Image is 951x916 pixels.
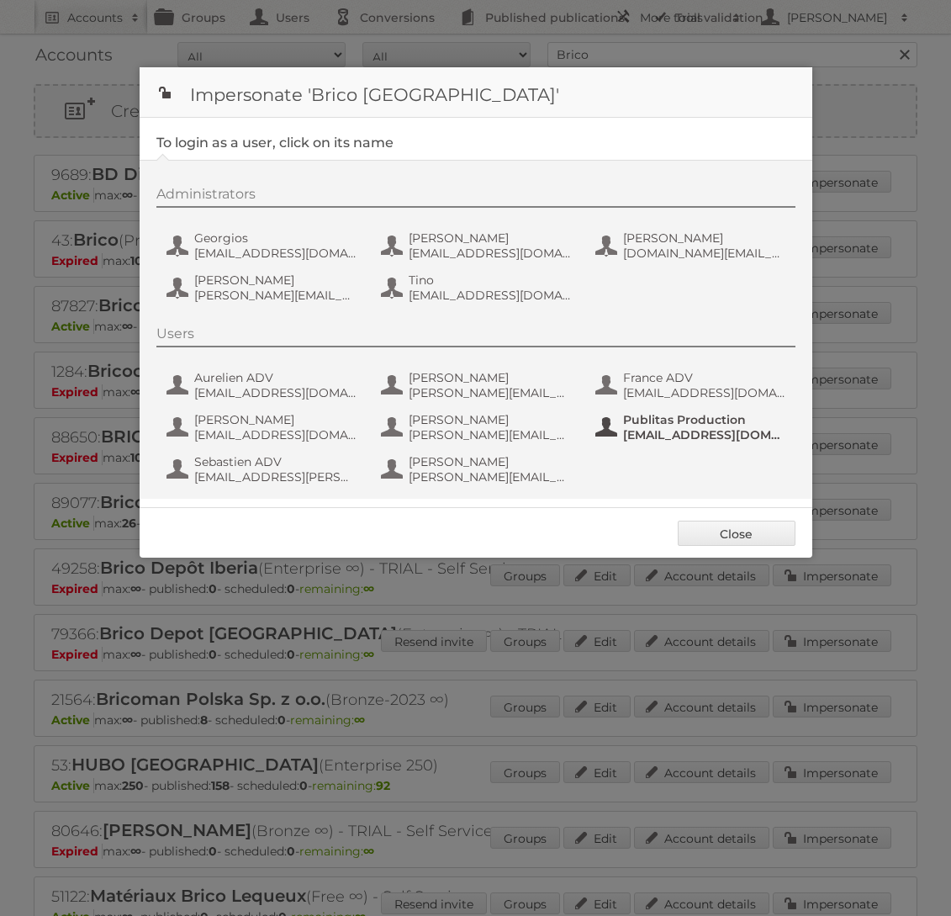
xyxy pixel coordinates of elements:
legend: To login as a user, click on its name [156,135,394,151]
h1: Impersonate 'Brico [GEOGRAPHIC_DATA]' [140,67,812,118]
button: [PERSON_NAME] [PERSON_NAME][EMAIL_ADDRESS][DOMAIN_NAME] [379,453,577,486]
button: [PERSON_NAME] [PERSON_NAME][EMAIL_ADDRESS][DOMAIN_NAME] [165,271,362,304]
button: Georgios [EMAIL_ADDRESS][DOMAIN_NAME] [165,229,362,262]
button: [PERSON_NAME] [PERSON_NAME][EMAIL_ADDRESS][DOMAIN_NAME] [379,368,577,402]
button: [PERSON_NAME] [PERSON_NAME][EMAIL_ADDRESS][PERSON_NAME][DOMAIN_NAME] [379,410,577,444]
span: Georgios [194,230,357,246]
div: Users [156,326,795,347]
span: Tino [409,273,572,288]
span: [PERSON_NAME][EMAIL_ADDRESS][DOMAIN_NAME] [409,469,572,484]
span: [PERSON_NAME][EMAIL_ADDRESS][PERSON_NAME][DOMAIN_NAME] [409,427,572,442]
span: [EMAIL_ADDRESS][PERSON_NAME][DOMAIN_NAME] [194,469,357,484]
span: Aurelien ADV [194,370,357,385]
button: Aurelien ADV [EMAIL_ADDRESS][DOMAIN_NAME] [165,368,362,402]
span: Publitas Production [623,412,786,427]
span: [PERSON_NAME] [194,273,357,288]
button: Publitas Production [EMAIL_ADDRESS][DOMAIN_NAME] [594,410,791,444]
span: Sebastien ADV [194,454,357,469]
span: [DOMAIN_NAME][EMAIL_ADDRESS][DOMAIN_NAME] [623,246,786,261]
a: Close [678,521,795,546]
span: [PERSON_NAME] [194,412,357,427]
button: [PERSON_NAME] [EMAIL_ADDRESS][DOMAIN_NAME] [379,229,577,262]
button: [PERSON_NAME] [DOMAIN_NAME][EMAIL_ADDRESS][DOMAIN_NAME] [594,229,791,262]
span: [EMAIL_ADDRESS][DOMAIN_NAME] [623,427,786,442]
span: [PERSON_NAME] [409,454,572,469]
span: [EMAIL_ADDRESS][DOMAIN_NAME] [194,246,357,261]
span: [EMAIL_ADDRESS][DOMAIN_NAME] [194,385,357,400]
span: [PERSON_NAME][EMAIL_ADDRESS][DOMAIN_NAME] [409,385,572,400]
span: [PERSON_NAME] [409,370,572,385]
span: [PERSON_NAME][EMAIL_ADDRESS][DOMAIN_NAME] [194,288,357,303]
span: [EMAIL_ADDRESS][DOMAIN_NAME] [623,385,786,400]
span: [PERSON_NAME] [623,230,786,246]
span: [PERSON_NAME] [409,412,572,427]
div: Administrators [156,186,795,208]
button: France ADV [EMAIL_ADDRESS][DOMAIN_NAME] [594,368,791,402]
span: [EMAIL_ADDRESS][DOMAIN_NAME] [409,246,572,261]
button: [PERSON_NAME] [EMAIL_ADDRESS][DOMAIN_NAME] [165,410,362,444]
span: France ADV [623,370,786,385]
span: [PERSON_NAME] [409,230,572,246]
button: Sebastien ADV [EMAIL_ADDRESS][PERSON_NAME][DOMAIN_NAME] [165,453,362,486]
button: Tino [EMAIL_ADDRESS][DOMAIN_NAME] [379,271,577,304]
span: [EMAIL_ADDRESS][DOMAIN_NAME] [409,288,572,303]
span: [EMAIL_ADDRESS][DOMAIN_NAME] [194,427,357,442]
